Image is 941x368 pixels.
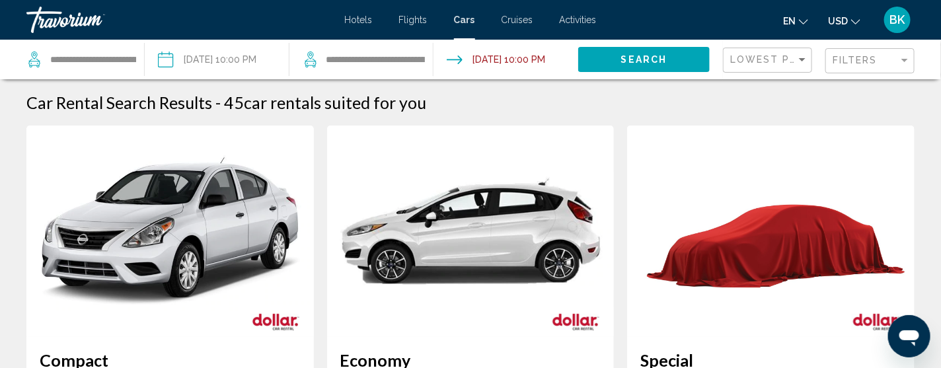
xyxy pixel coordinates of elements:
img: DOLLAR [238,307,314,337]
a: Cars [454,15,475,25]
span: Lowest Price [730,54,815,65]
span: USD [828,16,848,26]
iframe: Button to launch messaging window [888,315,930,357]
mat-select: Sort by [730,55,808,66]
a: Travorium [26,7,332,33]
img: primary.png [627,151,915,313]
button: Filter [825,48,915,75]
a: Hotels [345,15,373,25]
a: Cruises [502,15,533,25]
img: primary.png [26,149,314,313]
button: User Menu [880,6,915,34]
button: Change language [783,11,808,30]
button: Drop-off date: Aug 26, 2025 10:00 PM [447,40,545,79]
span: car rentals suited for you [244,92,426,112]
a: Flights [399,15,428,25]
span: Search [621,55,667,65]
img: primary.png [327,172,615,291]
button: Change currency [828,11,860,30]
img: DOLLAR [839,307,915,337]
button: Search [578,47,710,71]
span: BK [890,13,905,26]
img: DOLLAR [538,307,614,337]
h2: 45 [224,92,426,112]
span: - [215,92,221,112]
h1: Car Rental Search Results [26,92,212,112]
span: en [783,16,796,26]
button: Pickup date: Aug 20, 2025 10:00 PM [158,40,256,79]
a: Activities [560,15,597,25]
span: Filters [833,55,878,65]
